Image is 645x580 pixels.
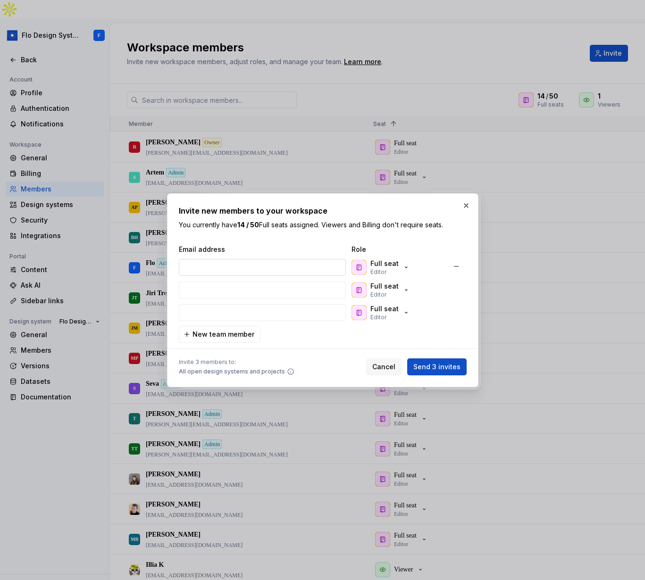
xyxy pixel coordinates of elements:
p: Editor [370,268,386,276]
span: New team member [193,330,254,339]
h2: Invite new members to your workspace [179,205,467,216]
button: Send 3 invites [407,358,467,375]
p: Full seat [370,304,399,314]
b: 14 / 50 [237,221,259,229]
button: New team member [179,326,260,343]
span: All open design systems and projects [179,368,285,375]
p: Full seat [370,282,399,291]
button: Full seatEditor [350,258,414,277]
span: Email address [179,245,348,254]
p: Editor [370,291,386,298]
span: Role [352,245,446,254]
span: Send 3 invites [413,362,461,372]
p: You currently have Full seats assigned. Viewers and Billing don't require seats. [179,220,467,230]
button: Full seatEditor [350,281,414,299]
p: Editor [370,314,386,321]
p: Full seat [370,259,399,268]
button: Cancel [366,358,402,375]
button: Full seatEditor [350,303,414,322]
span: Invite 3 members to: [179,358,294,366]
span: Cancel [372,362,395,372]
